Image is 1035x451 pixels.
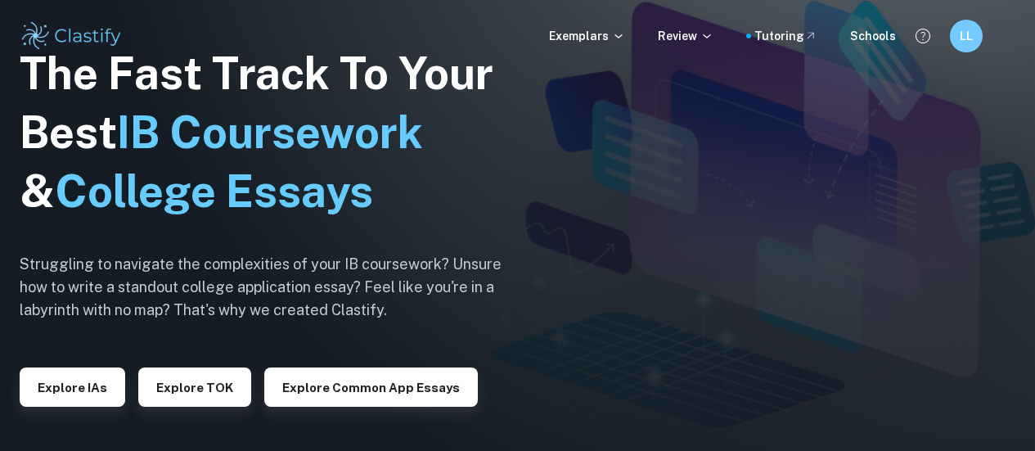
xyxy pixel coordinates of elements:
[138,368,251,407] button: Explore TOK
[909,22,937,50] button: Help and Feedback
[20,20,124,52] img: Clastify logo
[20,44,527,221] h1: The Fast Track To Your Best &
[754,27,817,45] a: Tutoring
[20,379,125,395] a: Explore IAs
[950,20,983,52] button: LL
[850,27,896,45] a: Schools
[55,165,373,217] span: College Essays
[138,379,251,395] a: Explore TOK
[658,27,713,45] p: Review
[20,368,125,407] button: Explore IAs
[957,27,976,45] h6: LL
[117,106,423,158] span: IB Coursework
[264,368,478,407] button: Explore Common App essays
[20,253,527,322] h6: Struggling to navigate the complexities of your IB coursework? Unsure how to write a standout col...
[264,379,478,395] a: Explore Common App essays
[549,27,625,45] p: Exemplars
